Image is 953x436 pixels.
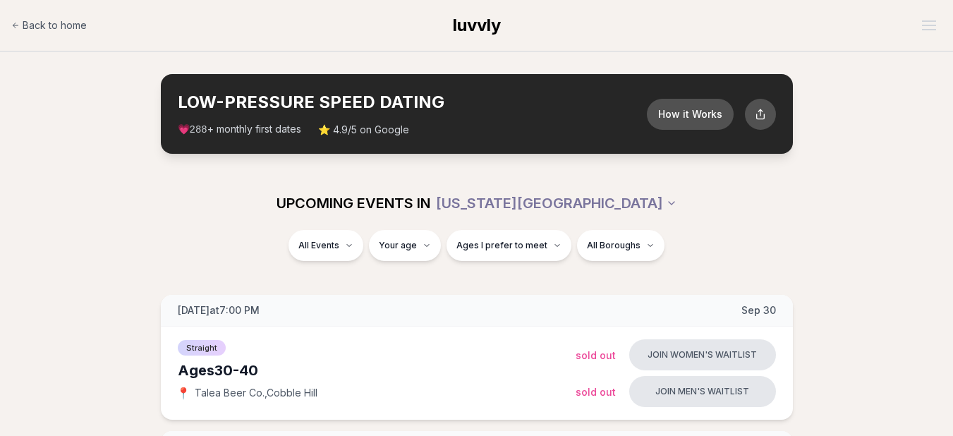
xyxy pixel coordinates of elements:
[369,230,441,261] button: Your age
[456,240,547,251] span: Ages I prefer to meet
[178,303,260,317] span: [DATE] at 7:00 PM
[453,15,501,35] span: luvvly
[379,240,417,251] span: Your age
[447,230,571,261] button: Ages I prefer to meet
[318,123,409,137] span: ⭐ 4.9/5 on Google
[23,18,87,32] span: Back to home
[178,91,647,114] h2: LOW-PRESSURE SPEED DATING
[298,240,339,251] span: All Events
[916,15,942,36] button: Open menu
[629,376,776,407] button: Join men's waitlist
[587,240,641,251] span: All Boroughs
[11,11,87,40] a: Back to home
[629,339,776,370] button: Join women's waitlist
[289,230,363,261] button: All Events
[453,14,501,37] a: luvvly
[576,386,616,398] span: Sold Out
[277,193,430,213] span: UPCOMING EVENTS IN
[178,122,301,137] span: 💗 + monthly first dates
[436,188,677,219] button: [US_STATE][GEOGRAPHIC_DATA]
[647,99,734,130] button: How it Works
[178,340,226,356] span: Straight
[190,124,207,135] span: 288
[178,361,576,380] div: Ages 30-40
[195,386,317,400] span: Talea Beer Co. , Cobble Hill
[576,349,616,361] span: Sold Out
[741,303,776,317] span: Sep 30
[577,230,664,261] button: All Boroughs
[178,387,189,399] span: 📍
